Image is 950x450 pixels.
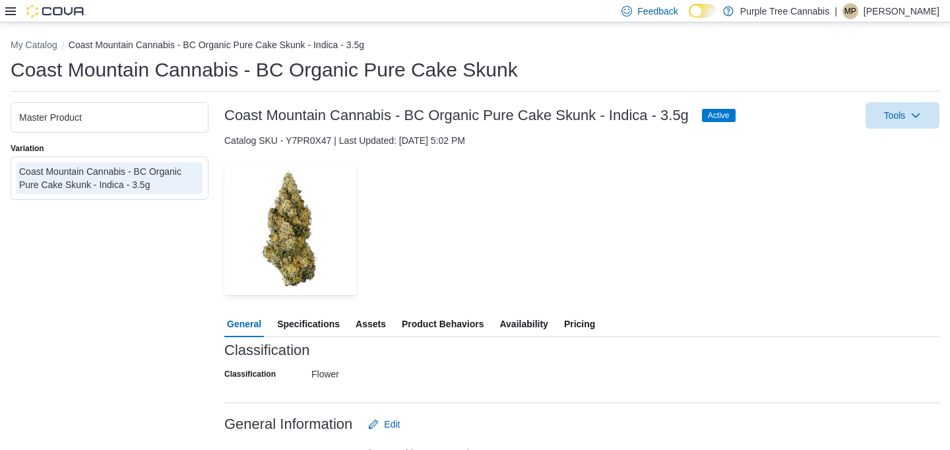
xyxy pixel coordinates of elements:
input: Dark Mode [689,4,716,18]
span: Availability [499,311,548,337]
span: Product Behaviors [402,311,484,337]
span: Pricing [564,311,595,337]
span: Feedback [637,5,678,18]
h1: Coast Mountain Cannabis - BC Organic Pure Cake Skunk [11,57,518,83]
h3: Classification [224,342,310,358]
label: Variation [11,143,44,154]
span: Active [708,110,730,121]
button: Edit [363,411,405,437]
button: Coast Mountain Cannabis - BC Organic Pure Cake Skunk - Indica - 3.5g [69,40,364,50]
p: [PERSON_NAME] [864,3,939,19]
label: Classification [224,369,276,379]
span: Tools [884,109,906,122]
span: Active [702,109,736,122]
span: Specifications [277,311,340,337]
p: Purple Tree Cannabis [740,3,829,19]
img: Image for Coast Mountain Cannabis - BC Organic Pure Cake Skunk - Indica - 3.5g [224,163,356,295]
div: Matt Piotrowicz [842,3,858,19]
div: Coast Mountain Cannabis - BC Organic Pure Cake Skunk - Indica - 3.5g [19,165,200,191]
span: Edit [384,418,400,431]
span: Assets [356,311,386,337]
h3: General Information [224,416,352,432]
button: Tools [866,102,939,129]
h3: Coast Mountain Cannabis - BC Organic Pure Cake Skunk - Indica - 3.5g [224,108,689,123]
img: Cova [26,5,86,18]
div: Master Product [19,111,200,124]
div: Catalog SKU - Y7PR0X47 | Last Updated: [DATE] 5:02 PM [224,134,939,147]
p: | [835,3,837,19]
nav: An example of EuiBreadcrumbs [11,38,939,54]
div: Flower [311,364,488,379]
span: MP [844,3,856,19]
span: General [227,311,261,337]
button: My Catalog [11,40,57,50]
